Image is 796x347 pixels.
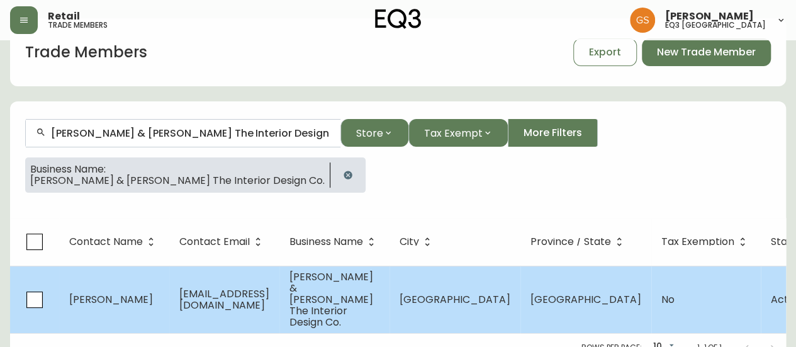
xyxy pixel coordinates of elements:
span: Contact Email [179,236,266,247]
span: No [661,292,675,307]
h5: trade members [48,21,108,29]
span: [PERSON_NAME] & [PERSON_NAME] The Interior Design Co. [289,270,373,329]
button: Tax Exempt [408,119,508,147]
span: Business Name [289,238,363,246]
span: Tax Exempt [424,125,483,141]
span: More Filters [524,126,582,140]
button: More Filters [508,119,598,147]
img: 6b403d9c54a9a0c30f681d41f5fc2571 [630,8,655,33]
span: Tax Exemption [661,236,751,247]
span: Contact Name [69,236,159,247]
span: [PERSON_NAME] [69,292,153,307]
span: Tax Exemption [661,238,734,246]
span: New Trade Member [657,45,756,59]
span: Retail [48,11,80,21]
span: [PERSON_NAME] & [PERSON_NAME] The Interior Design Co. [30,175,325,186]
h5: eq3 [GEOGRAPHIC_DATA] [665,21,766,29]
span: Province / State [530,236,627,247]
span: [GEOGRAPHIC_DATA] [530,292,641,307]
button: New Trade Member [642,38,771,66]
span: Export [589,45,621,59]
span: Business Name [289,236,379,247]
span: Business Name: [30,164,325,175]
button: Export [573,38,637,66]
span: [PERSON_NAME] [665,11,754,21]
input: Search [51,127,330,139]
span: Contact Email [179,238,250,246]
span: Store [356,125,383,141]
button: Store [340,119,408,147]
span: [EMAIL_ADDRESS][DOMAIN_NAME] [179,287,269,312]
span: City [400,236,435,247]
span: [GEOGRAPHIC_DATA] [400,292,510,307]
img: logo [375,9,422,29]
span: Contact Name [69,238,143,246]
h1: Trade Members [25,42,147,63]
span: City [400,238,419,246]
span: Province / State [530,238,611,246]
